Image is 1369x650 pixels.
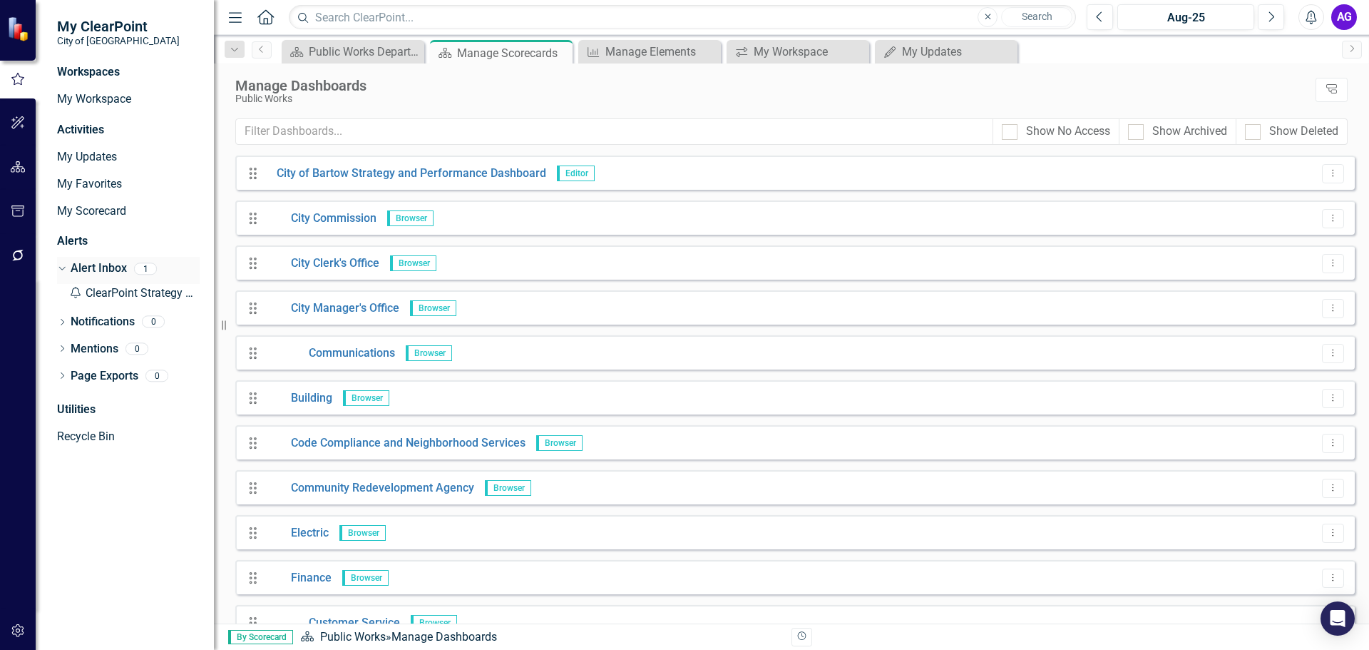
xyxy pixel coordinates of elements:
[57,233,200,250] div: Alerts
[266,210,376,227] a: City Commission
[300,629,781,646] div: » Manage Dashboards
[1269,123,1338,140] div: Show Deleted
[266,345,395,362] a: Communications
[411,615,457,631] span: Browser
[1122,9,1249,26] div: Aug-25
[235,118,993,145] input: Filter Dashboards...
[309,43,421,61] div: Public Works Department Dashboard
[71,341,118,357] a: Mentions
[406,345,452,361] span: Browser
[1331,4,1357,30] button: AG
[1321,601,1355,636] div: Open Intercom Messenger
[145,370,168,382] div: 0
[57,35,180,46] small: City of [GEOGRAPHIC_DATA]
[71,260,127,277] a: Alert Inbox
[730,43,866,61] a: My Workspace
[71,368,138,385] a: Page Exports
[485,480,531,496] span: Browser
[1001,7,1072,27] button: Search
[289,5,1076,30] input: Search ClearPoint...
[339,525,386,541] span: Browser
[1152,123,1227,140] div: Show Archived
[125,343,148,355] div: 0
[536,435,583,451] span: Browser
[342,570,389,586] span: Browser
[754,43,866,61] div: My Workspace
[266,480,474,497] a: Community Redevelopment Agency
[1117,4,1254,30] button: Aug-25
[878,43,1014,61] a: My Updates
[57,402,200,418] div: Utilities
[7,16,32,41] img: ClearPoint Strategy
[228,630,293,644] span: By Scorecard
[266,390,332,407] a: Building
[266,255,379,272] a: City Clerk's Office
[266,615,400,631] a: Customer Service
[57,429,200,445] a: Recycle Bin
[387,210,434,226] span: Browser
[64,280,200,307] div: ClearPoint Strategy Password Reset
[235,78,1308,93] div: Manage Dashboards
[266,435,525,452] a: Code Compliance and Neighborhood Services
[57,203,200,220] a: My Scorecard
[266,166,546,182] a: City of Bartow Strategy and Performance Dashboard
[57,149,200,166] a: My Updates
[320,630,386,644] a: Public Works
[266,300,399,317] a: City Manager's Office
[582,43,717,61] a: Manage Elements
[134,263,157,275] div: 1
[1026,123,1110,140] div: Show No Access
[57,176,200,193] a: My Favorites
[57,18,180,35] span: My ClearPoint
[235,93,1308,104] div: Public Works
[410,300,456,316] span: Browser
[390,255,436,271] span: Browser
[902,43,1014,61] div: My Updates
[142,316,165,328] div: 0
[343,390,389,406] span: Browser
[266,570,332,586] a: Finance
[71,314,135,330] a: Notifications
[605,43,717,61] div: Manage Elements
[57,64,120,81] div: Workspaces
[457,44,569,62] div: Manage Scorecards
[266,525,329,542] a: Electric
[57,91,200,108] a: My Workspace
[285,43,421,61] a: Public Works Department Dashboard
[1022,11,1052,22] span: Search
[557,166,595,181] span: Editor
[57,122,200,138] div: Activities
